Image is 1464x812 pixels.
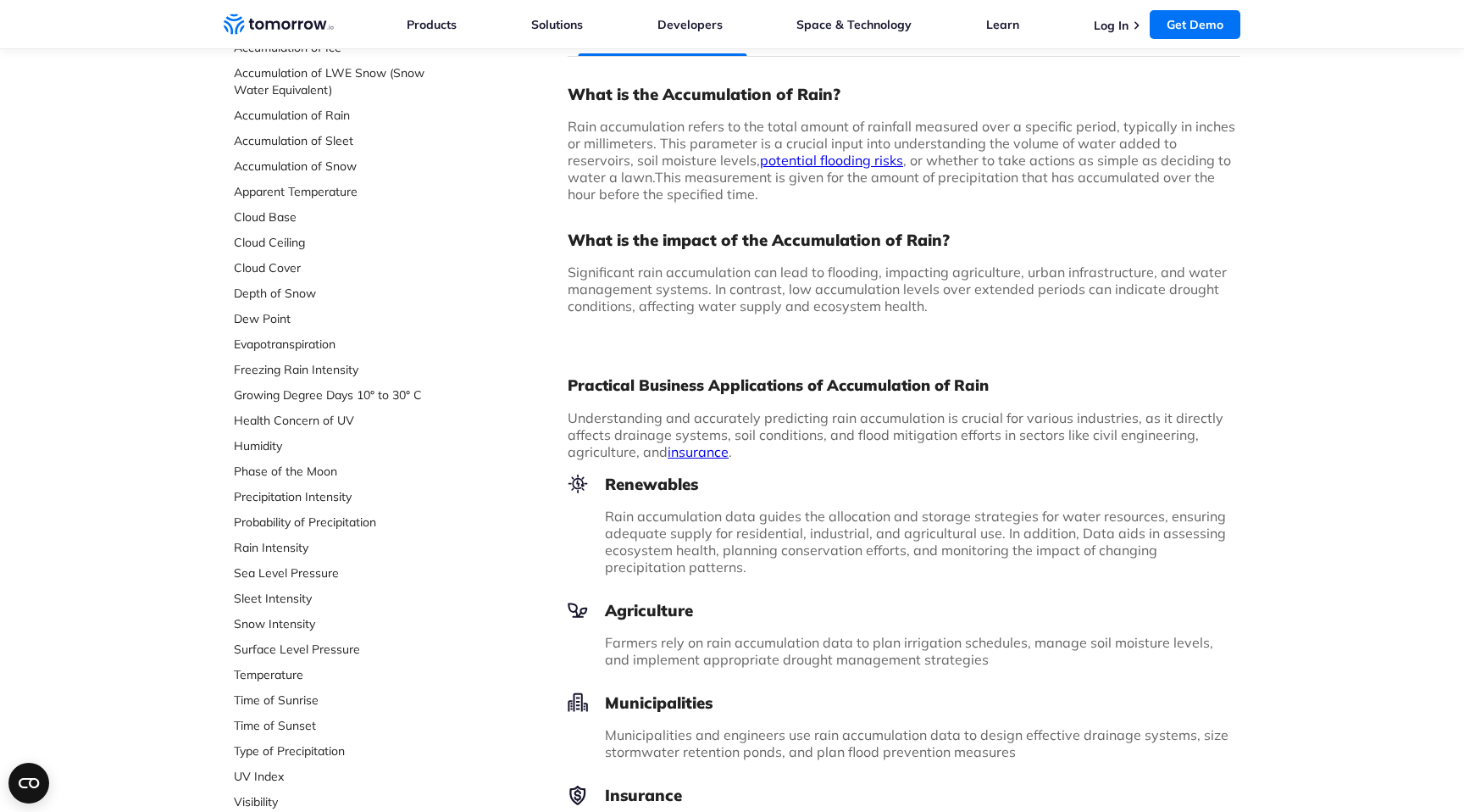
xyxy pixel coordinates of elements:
[234,742,459,759] a: Type of Precipitation
[1094,18,1128,33] a: Log In
[234,539,459,556] a: Rain Intensity
[986,17,1019,32] a: Learn
[760,152,903,169] a: potential flooding risks
[1150,10,1240,39] a: Get Demo
[234,387,459,403] a: Growing Degree Days 10° to 30° C
[234,666,459,683] a: Temperature
[234,361,459,378] a: Freezing Rain Intensity
[234,768,459,785] a: UV Index
[234,132,459,149] a: Accumulation of Sleet
[796,17,912,32] a: Space & Technology
[568,600,1240,620] h3: Agriculture
[568,169,1215,203] span: This measurement is given for the amount of precipitation that has accumulated over the hour befo...
[234,793,459,810] a: Visibility
[234,310,459,327] a: Dew Point
[234,565,459,581] a: Sea Level Pressure
[605,726,1228,760] span: Municipalities and engineers use rain accumulation data to design effective drainage systems, siz...
[531,17,583,32] a: Solutions
[234,641,459,658] a: Surface Level Pressure
[234,692,459,709] a: Time of Sunrise
[568,692,1240,713] h3: Municipalities
[234,336,459,353] a: Evapotranspiration
[234,412,459,429] a: Health Concern of UV
[234,717,459,734] a: Time of Sunset
[605,634,1213,668] span: Farmers rely on rain accumulation data to plan irrigation schedules, manage soil moisture levels,...
[657,17,723,32] a: Developers
[234,285,459,302] a: Depth of Snow
[234,615,459,632] a: Snow Intensity
[568,409,1223,460] span: Understanding and accurately predicting rain accumulation is crucial for various industries, as i...
[234,158,459,175] a: Accumulation of Snow
[234,234,459,251] a: Cloud Ceiling
[224,12,334,37] a: Home link
[568,84,1240,104] h3: What is the Accumulation of Rain?
[568,474,1240,494] h3: Renewables
[234,259,459,276] a: Cloud Cover
[234,590,459,607] a: Sleet Intensity
[234,183,459,200] a: Apparent Temperature
[568,785,1240,805] h3: Insurance
[8,763,49,804] button: Open CMP widget
[568,118,1235,186] span: Rain accumulation refers to the total amount of rainfall measured over a specific period, typical...
[605,508,1226,576] span: Rain accumulation data guides the allocation and storage strategies for water resources, ensuring...
[568,264,1227,314] span: Significant rain accumulation can lead to flooding, impacting agriculture, urban infrastructure, ...
[568,230,1240,250] h3: What is the impact of the Accumulation of Rain?
[568,375,1240,396] h2: Practical Business Applications of Accumulation of Rain
[234,488,459,505] a: Precipitation Intensity
[234,107,459,124] a: Accumulation of Rain
[234,514,459,531] a: Probability of Precipitation
[234,437,459,454] a: Humidity
[234,209,459,225] a: Cloud Base
[234,463,459,480] a: Phase of the Moon
[407,17,457,32] a: Products
[668,443,729,460] a: insurance
[234,64,459,98] a: Accumulation of LWE Snow (Snow Water Equivalent)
